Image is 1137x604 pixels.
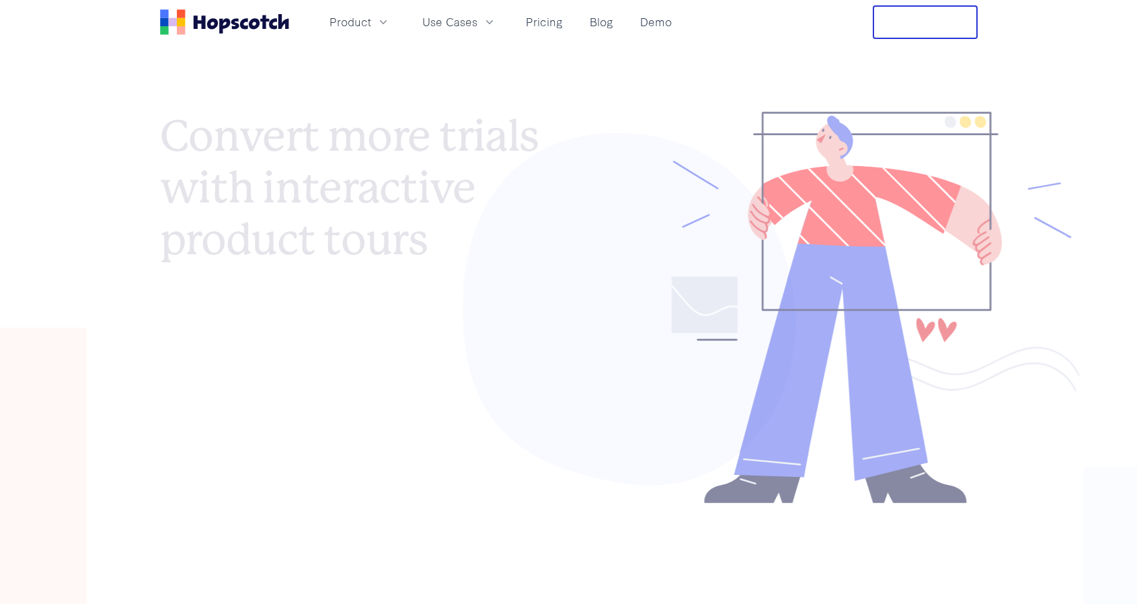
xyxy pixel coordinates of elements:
a: Home [160,9,289,35]
a: Blog [584,11,619,33]
span: Use Cases [422,13,477,30]
a: Pricing [520,11,568,33]
button: Free Trial [873,5,978,39]
h1: Convert more trials with interactive product tours [160,110,569,265]
button: Use Cases [414,11,504,33]
button: Product [321,11,398,33]
span: Product [329,13,371,30]
a: Demo [635,11,677,33]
